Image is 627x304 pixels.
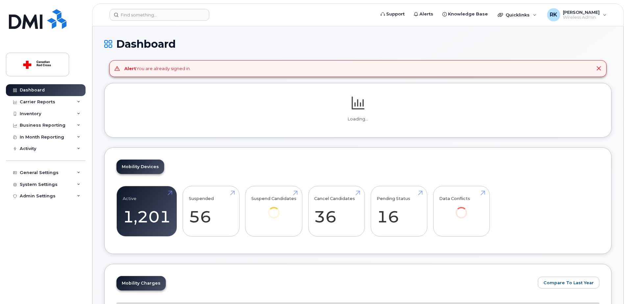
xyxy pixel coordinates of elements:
[124,65,191,72] div: You are already signed in.
[189,190,233,233] a: Suspended 56
[377,190,421,233] a: Pending Status 16
[439,190,484,227] a: Data Conflicts
[124,66,136,71] strong: Alert
[314,190,359,233] a: Cancel Candidates 36
[116,160,164,174] a: Mobility Devices
[116,116,599,122] p: Loading...
[123,190,171,233] a: Active 1,201
[251,190,296,227] a: Suspend Candidates
[538,277,599,289] button: Compare To Last Year
[543,280,594,286] span: Compare To Last Year
[116,276,166,291] a: Mobility Charges
[104,38,612,50] h1: Dashboard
